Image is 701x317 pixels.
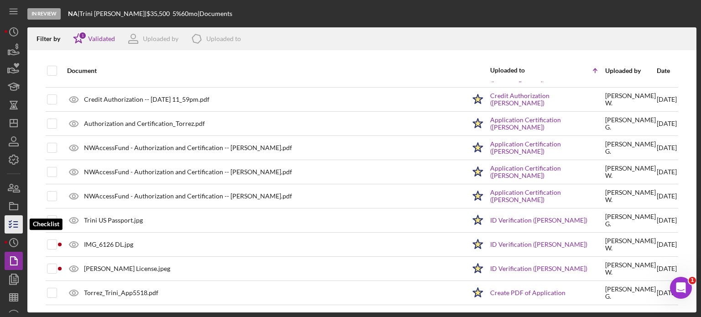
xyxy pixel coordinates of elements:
div: 60 mo [181,10,198,17]
div: | [68,10,79,17]
div: [DATE] [657,185,677,208]
b: NA [68,10,78,17]
div: [DATE] [657,281,677,304]
div: In Review [27,8,61,20]
div: 5 % [173,10,181,17]
a: ID Verification ([PERSON_NAME]) [490,217,587,224]
div: Uploaded to [206,35,241,42]
div: | Documents [198,10,232,17]
a: ID Verification ([PERSON_NAME]) [490,241,587,248]
div: Trini US Passport.jpg [84,217,143,224]
div: [DATE] [657,257,677,280]
div: [PERSON_NAME] W . [605,92,656,107]
div: NWAccessFund - Authorization and Certification -- [PERSON_NAME].pdf [84,192,292,200]
div: IMG_6126 DL.jpg [84,241,133,248]
div: [PERSON_NAME] W . [605,261,656,276]
a: Application Certification ([PERSON_NAME]) [490,140,604,155]
div: Date [657,67,677,74]
div: [PERSON_NAME] W . [605,237,656,252]
div: Trini [PERSON_NAME] | [79,10,146,17]
div: Document [67,67,466,74]
a: Application Certification ([PERSON_NAME]) [490,116,604,131]
a: ID Verification ([PERSON_NAME]) [490,265,587,272]
a: Application Certification ([PERSON_NAME]) [490,189,604,203]
div: [PERSON_NAME] W . [605,165,656,179]
div: Torrez_Trini_App5518.pdf [84,289,158,296]
div: [DATE] [657,136,677,159]
span: 1 [689,277,696,284]
div: [DATE] [657,233,677,256]
div: [DATE] [657,112,677,135]
div: [PERSON_NAME] G . [605,140,656,155]
iframe: Intercom live chat [670,277,692,299]
div: Filter by [37,35,67,42]
div: Authorization and Certification_Torrez.pdf [84,120,205,127]
div: [DATE] [657,88,677,111]
div: [PERSON_NAME] G . [605,286,656,300]
div: Uploaded to [490,67,547,74]
div: Uploaded by [605,67,656,74]
div: NWAccessFund - Authorization and Certification -- [PERSON_NAME].pdf [84,144,292,151]
a: Application Certification ([PERSON_NAME]) [490,165,604,179]
a: Credit Authorization ([PERSON_NAME]) [490,92,604,107]
div: [DATE] [657,161,677,183]
span: $35,500 [146,10,170,17]
div: Credit Authorization -- [DATE] 11_59pm.pdf [84,96,209,103]
div: [DATE] [657,209,677,232]
div: Validated [88,35,115,42]
div: [PERSON_NAME] G . [605,213,656,228]
div: [PERSON_NAME] W . [605,189,656,203]
div: [PERSON_NAME] License.jpeg [84,265,170,272]
div: Uploaded by [143,35,178,42]
div: 1 [78,31,87,40]
div: [PERSON_NAME] G . [605,116,656,131]
div: NWAccessFund - Authorization and Certification -- [PERSON_NAME].pdf [84,168,292,176]
a: Create PDF of Application [490,289,565,296]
